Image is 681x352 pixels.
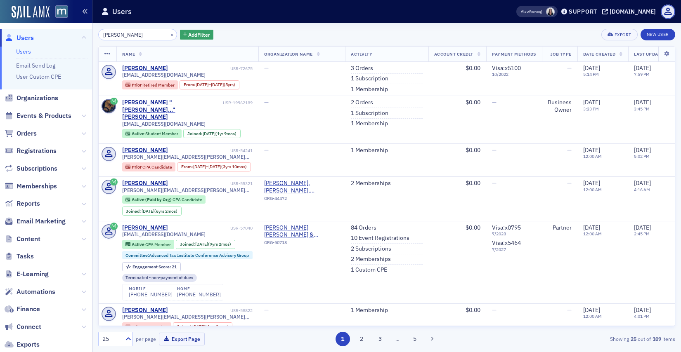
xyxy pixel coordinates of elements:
div: [PERSON_NAME] [122,307,168,314]
div: USR-19962189 [223,100,253,106]
a: [PERSON_NAME] [122,65,168,72]
span: CPA Member [145,242,171,247]
span: Account Credit [434,51,473,57]
div: [PHONE_NUMBER] [129,291,173,298]
span: Activity [351,51,372,57]
span: $0.00 [466,146,480,154]
span: $0.00 [466,99,480,106]
div: Active: Active: Student Member [122,129,182,138]
div: Export [615,33,631,37]
a: [PERSON_NAME] [122,180,168,187]
time: 12:00 AM [583,231,602,237]
div: Committee: [122,251,253,259]
a: User Custom CPE [16,73,61,80]
span: CPA Member [142,324,168,330]
span: [DATE] [203,131,215,136]
span: — [264,64,269,72]
time: 12:00 AM [583,313,602,319]
span: [DATE] [634,224,651,231]
span: Active [132,242,145,247]
span: $0.00 [466,179,480,187]
span: Joined : [187,131,203,136]
span: … [392,335,403,343]
div: Active: Active: CPA Member [122,240,175,249]
span: Organization Name [264,51,313,57]
span: Profile [661,5,675,19]
a: 10 Event Registrations [351,235,409,242]
span: Tasks [17,252,34,261]
time: 4:16 AM [634,187,650,192]
span: Visa : x5100 [492,64,521,72]
span: $0.00 [466,64,480,72]
a: 2 Memberships [351,256,391,263]
div: USR-72675 [169,66,253,71]
span: From : [184,82,196,87]
span: Content [17,235,40,244]
button: [DOMAIN_NAME] [602,9,659,14]
div: Engagement Score: 21 [122,262,181,271]
a: Prior CPA Candidate [125,164,172,169]
span: [DATE] [208,164,221,169]
a: [PHONE_NUMBER] [177,291,221,298]
label: per page [136,335,156,343]
time: 12:00 AM [583,187,602,192]
span: Visa : x0795 [492,224,521,231]
div: Support [569,8,597,15]
span: Connect [17,322,41,331]
span: [EMAIL_ADDRESS][DOMAIN_NAME] [122,121,206,127]
span: Add Filter [188,31,210,38]
span: [DATE] [192,324,205,329]
button: Export [601,29,637,40]
div: [DOMAIN_NAME] [610,8,656,15]
button: AddFilter [180,30,214,40]
div: Also [521,9,529,14]
a: Connect [5,322,41,331]
div: Joined: 2019-06-18 00:00:00 [122,207,182,216]
a: 1 Subscription [351,75,388,82]
div: [PERSON_NAME] "[PERSON_NAME]..." [PERSON_NAME] [122,99,222,121]
a: 2 Subscriptions [351,245,391,253]
a: [PERSON_NAME] [122,224,168,232]
h1: Users [112,7,132,16]
span: Joined : [180,242,196,247]
div: mobile [129,286,173,291]
span: — [567,306,572,314]
a: Reports [5,199,40,208]
div: home [177,286,221,291]
span: — [264,146,269,154]
a: 2 Memberships [351,180,391,187]
span: Retired Member [142,82,175,88]
span: — [264,306,269,314]
div: – (3yrs 10mos) [193,164,247,169]
img: SailAMX [55,5,68,18]
a: Prior CPA Member [125,324,168,329]
span: [DATE] [634,179,651,187]
span: Visa : x5464 [492,239,521,246]
span: Finance [17,305,40,314]
span: [DATE] [634,306,651,314]
span: [DATE] [583,64,600,72]
a: View Homepage [50,5,68,19]
a: Registrations [5,146,57,155]
time: 4:01 PM [634,313,650,319]
span: — [492,179,497,187]
span: Prior [132,82,142,88]
div: Business Owner [548,99,572,113]
div: (1yr 9mos) [203,131,236,136]
a: Organizations [5,94,58,103]
span: Kelly Brown [546,7,555,16]
button: 5 [408,332,422,346]
strong: 25 [629,335,638,343]
span: 7 / 2028 [492,231,536,237]
span: — [567,64,572,72]
div: – (5yrs) [196,82,235,87]
a: Prior Retired Member [125,82,174,87]
a: 1 Membership [351,307,388,314]
button: 1 [336,332,350,346]
div: Showing out of items [489,335,675,343]
span: Engagement Score : [132,264,172,270]
span: — [567,146,572,154]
